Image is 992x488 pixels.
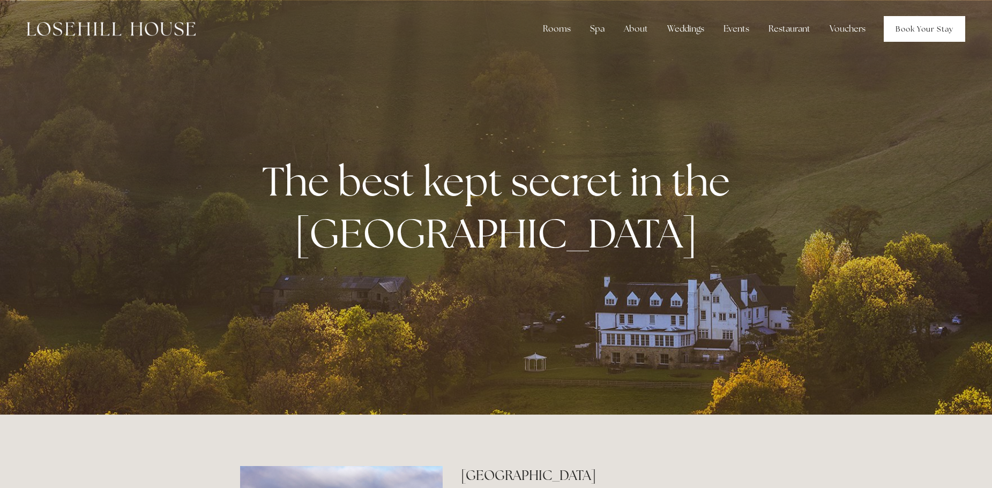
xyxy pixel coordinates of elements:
div: Events [715,18,758,40]
div: Weddings [659,18,713,40]
img: Losehill House [27,22,196,36]
div: Spa [581,18,613,40]
a: Book Your Stay [884,16,965,42]
div: Restaurant [760,18,819,40]
h2: [GEOGRAPHIC_DATA] [461,466,752,485]
strong: The best kept secret in the [GEOGRAPHIC_DATA] [262,155,739,260]
div: Rooms [534,18,579,40]
a: Vouchers [821,18,874,40]
div: About [615,18,657,40]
